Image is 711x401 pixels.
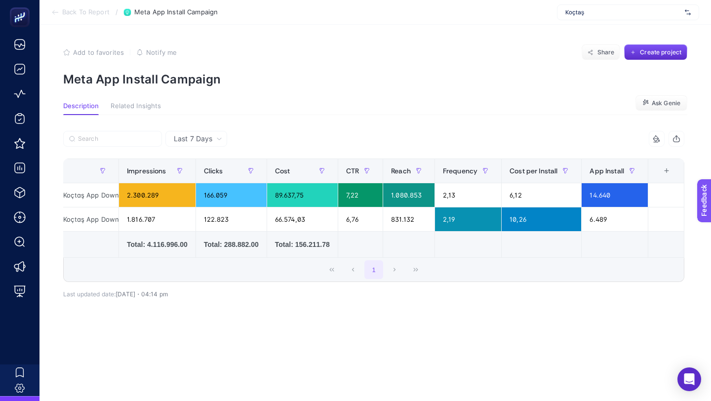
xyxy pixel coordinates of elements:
div: Total: 156.211.78 [275,240,330,249]
span: Koçtaş [565,8,681,16]
div: 2,19 [435,207,501,231]
button: Ask Genie [635,95,687,111]
span: App Install [590,167,624,175]
span: / [116,8,118,16]
span: Description [63,102,99,110]
img: svg%3e [685,7,691,17]
span: CTR [346,167,359,175]
span: Frequency [443,167,477,175]
span: Reach [391,167,411,175]
span: Last 7 Days [174,134,212,144]
span: Notify me [146,48,177,56]
p: Meta App Install Campaign [63,72,687,86]
span: Related Insights [111,102,161,110]
div: 166.059 [196,183,267,207]
div: 1.816.707 [119,207,196,231]
button: Related Insights [111,102,161,115]
div: 7,22 [338,183,383,207]
div: Last 7 Days [63,147,684,298]
span: [DATE]・04:14 pm [116,290,168,298]
button: Create project [624,44,687,60]
div: 89.637,75 [267,183,338,207]
div: 2,13 [435,183,501,207]
div: Total: 4.116.996.00 [127,240,188,249]
span: Impressions [127,167,166,175]
div: 66.574,03 [267,207,338,231]
span: Feedback [6,3,38,11]
span: Back To Report [62,8,110,16]
div: 6,76 [338,207,383,231]
span: Ask Genie [652,99,680,107]
div: 1.080.853 [383,183,434,207]
span: Create project [640,48,681,56]
div: 9 items selected [656,167,664,189]
button: Add to favorites [63,48,124,56]
span: Meta App Install Campaign [134,8,218,16]
button: Description [63,102,99,115]
button: 1 [364,260,383,279]
div: Total: 288.882.00 [204,240,259,249]
button: Share [582,44,620,60]
div: Open Intercom Messenger [677,367,701,391]
input: Search [78,135,156,143]
span: Share [597,48,615,56]
span: Add to favorites [73,48,124,56]
div: 831.132 [383,207,434,231]
span: Last updated date: [63,290,116,298]
div: 10,26 [502,207,581,231]
div: 122.823 [196,207,267,231]
div: + [657,167,676,175]
div: 14.640 [582,183,648,207]
button: Notify me [136,48,177,56]
span: Cost [275,167,290,175]
div: 6,12 [502,183,581,207]
span: Cost per Install [510,167,557,175]
div: 2.300.289 [119,183,196,207]
div: 6.489 [582,207,648,231]
span: Clicks [204,167,223,175]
